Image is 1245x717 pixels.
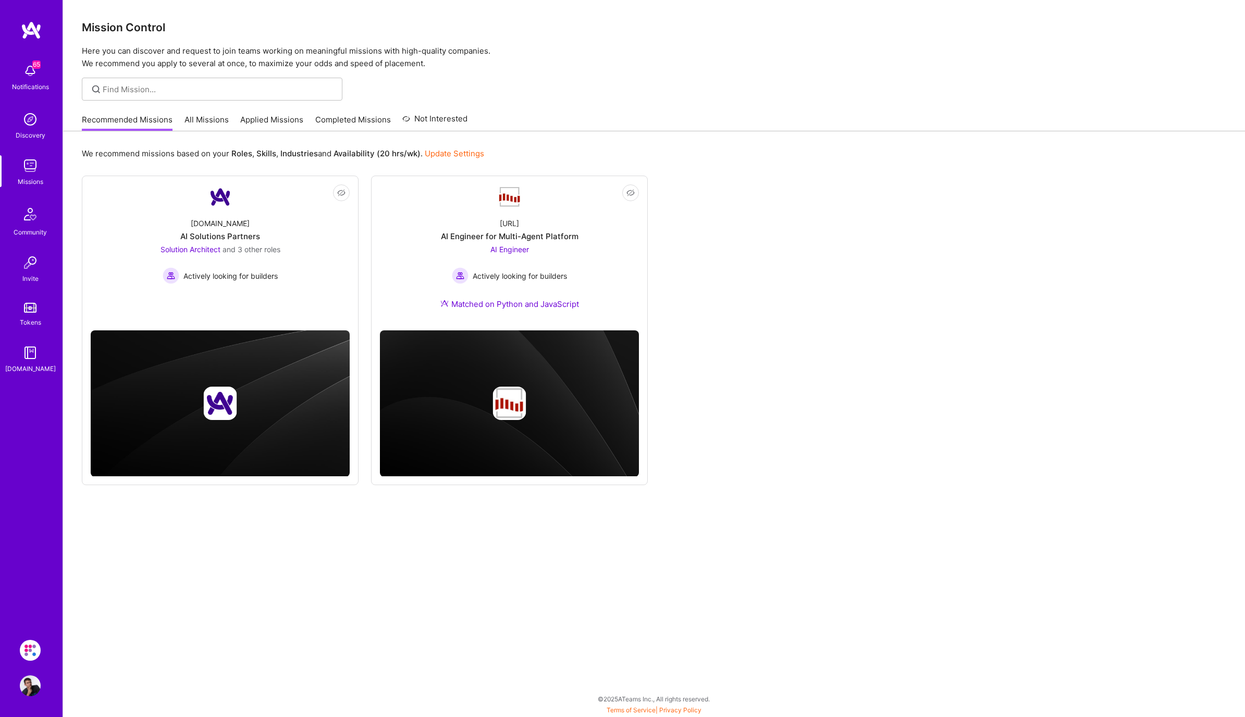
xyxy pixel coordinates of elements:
img: Evinced: AI-Agents Accessibility Solution [20,640,41,661]
div: Missions [18,176,43,187]
i: icon EyeClosed [626,189,635,197]
div: Matched on Python and JavaScript [440,299,579,310]
div: [DOMAIN_NAME] [191,218,250,229]
div: AI Solutions Partners [180,231,260,242]
a: User Avatar [17,675,43,696]
p: Here you can discover and request to join teams working on meaningful missions with high-quality ... [82,45,1226,70]
img: Company Logo [208,184,233,209]
img: Actively looking for builders [163,267,179,284]
div: Invite [22,273,39,284]
div: [URL] [500,218,519,229]
img: cover [380,330,639,477]
a: Evinced: AI-Agents Accessibility Solution [17,640,43,661]
a: Company Logo[URL]AI Engineer for Multi-Agent PlatformAI Engineer Actively looking for buildersAct... [380,184,639,322]
a: Privacy Policy [659,706,701,714]
img: cover [91,330,350,477]
span: and 3 other roles [223,245,280,254]
i: icon SearchGrey [90,83,102,95]
div: Notifications [12,81,49,92]
img: Company logo [204,387,237,420]
a: Update Settings [425,149,484,158]
div: © 2025 ATeams Inc., All rights reserved. [63,686,1245,712]
div: Tokens [20,317,41,328]
div: [DOMAIN_NAME] [5,363,56,374]
span: 65 [32,60,41,69]
img: bell [20,60,41,81]
h3: Mission Control [82,21,1226,34]
img: discovery [20,109,41,130]
a: All Missions [184,114,229,131]
img: Community [18,202,43,227]
input: Find Mission... [103,84,335,95]
p: We recommend missions based on your , , and . [82,148,484,159]
a: Not Interested [402,113,467,131]
img: guide book [20,342,41,363]
img: Actively looking for builders [452,267,469,284]
a: Completed Missions [315,114,391,131]
img: logo [21,21,42,40]
b: Industries [280,149,318,158]
div: AI Engineer for Multi-Agent Platform [441,231,578,242]
img: teamwork [20,155,41,176]
a: Recommended Missions [82,114,172,131]
div: Discovery [16,130,45,141]
b: Availability (20 hrs/wk) [334,149,421,158]
img: tokens [24,303,36,313]
img: Ateam Purple Icon [440,299,449,307]
span: Solution Architect [161,245,220,254]
img: Invite [20,252,41,273]
img: Company logo [493,387,526,420]
b: Roles [231,149,252,158]
a: Company Logo[DOMAIN_NAME]AI Solutions PartnersSolution Architect and 3 other rolesActively lookin... [91,184,350,322]
span: Actively looking for builders [183,270,278,281]
img: Company Logo [497,186,522,208]
span: | [607,706,701,714]
div: Community [14,227,47,238]
span: AI Engineer [490,245,529,254]
a: Terms of Service [607,706,656,714]
a: Applied Missions [240,114,303,131]
span: Actively looking for builders [473,270,567,281]
b: Skills [256,149,276,158]
img: User Avatar [20,675,41,696]
i: icon EyeClosed [337,189,346,197]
